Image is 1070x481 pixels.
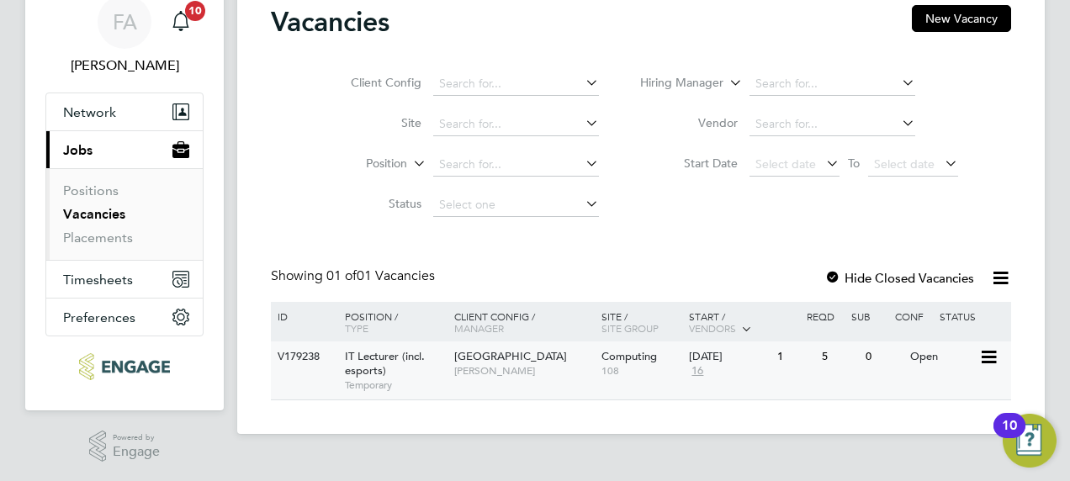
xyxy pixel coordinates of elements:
span: Select date [755,156,816,172]
div: Showing [271,267,438,285]
img: ncclondon-logo-retina.png [79,353,169,380]
span: To [843,152,865,174]
div: Sub [847,302,891,330]
label: Start Date [641,156,738,171]
h2: Vacancies [271,5,389,39]
span: 01 of [326,267,357,284]
span: Site Group [601,321,659,335]
input: Search for... [433,72,599,96]
span: 16 [689,364,706,378]
a: Placements [63,230,133,246]
div: Start / [685,302,802,344]
div: Status [935,302,1009,330]
div: Site / [597,302,686,342]
label: Hide Closed Vacancies [824,270,974,286]
span: 108 [601,364,681,378]
div: Open [906,341,979,373]
div: ID [273,302,332,330]
a: Vacancies [63,206,125,222]
span: Engage [113,445,160,459]
button: Open Resource Center, 10 new notifications [1003,414,1057,468]
span: Manager [454,321,504,335]
span: Preferences [63,309,135,325]
label: Site [325,115,421,130]
div: Client Config / [450,302,597,342]
a: Go to home page [45,353,204,380]
label: Status [325,196,421,211]
label: Position [310,156,407,172]
input: Search for... [750,72,915,96]
label: Client Config [325,75,421,90]
input: Search for... [433,153,599,177]
input: Search for... [750,113,915,136]
span: Fraz Arshad [45,55,204,76]
span: Select date [874,156,935,172]
span: 01 Vacancies [326,267,435,284]
span: IT Lecturer (incl. esports) [345,349,425,378]
div: 1 [773,341,817,373]
span: [GEOGRAPHIC_DATA] [454,349,567,363]
button: Preferences [46,299,203,336]
label: Hiring Manager [627,75,723,92]
span: Timesheets [63,272,133,288]
button: New Vacancy [912,5,1011,32]
span: Powered by [113,431,160,445]
a: Positions [63,182,119,198]
span: Vendors [689,321,736,335]
button: Jobs [46,131,203,168]
input: Select one [433,193,599,217]
input: Search for... [433,113,599,136]
span: Jobs [63,142,93,158]
span: 10 [185,1,205,21]
button: Timesheets [46,261,203,298]
div: [DATE] [689,350,769,364]
a: Powered byEngage [89,431,161,462]
div: 0 [861,341,905,373]
span: Type [345,321,368,335]
div: Conf [891,302,935,330]
span: FA [113,11,137,33]
div: Jobs [46,168,203,260]
span: Network [63,104,116,120]
button: Network [46,93,203,130]
label: Vendor [641,115,738,130]
span: Computing [601,349,657,363]
span: [PERSON_NAME] [454,364,593,378]
div: 10 [1002,425,1017,447]
div: 5 [818,341,861,373]
div: V179238 [273,341,332,373]
div: Reqd [802,302,846,330]
span: Temporary [345,378,446,392]
div: Position / [332,302,450,342]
